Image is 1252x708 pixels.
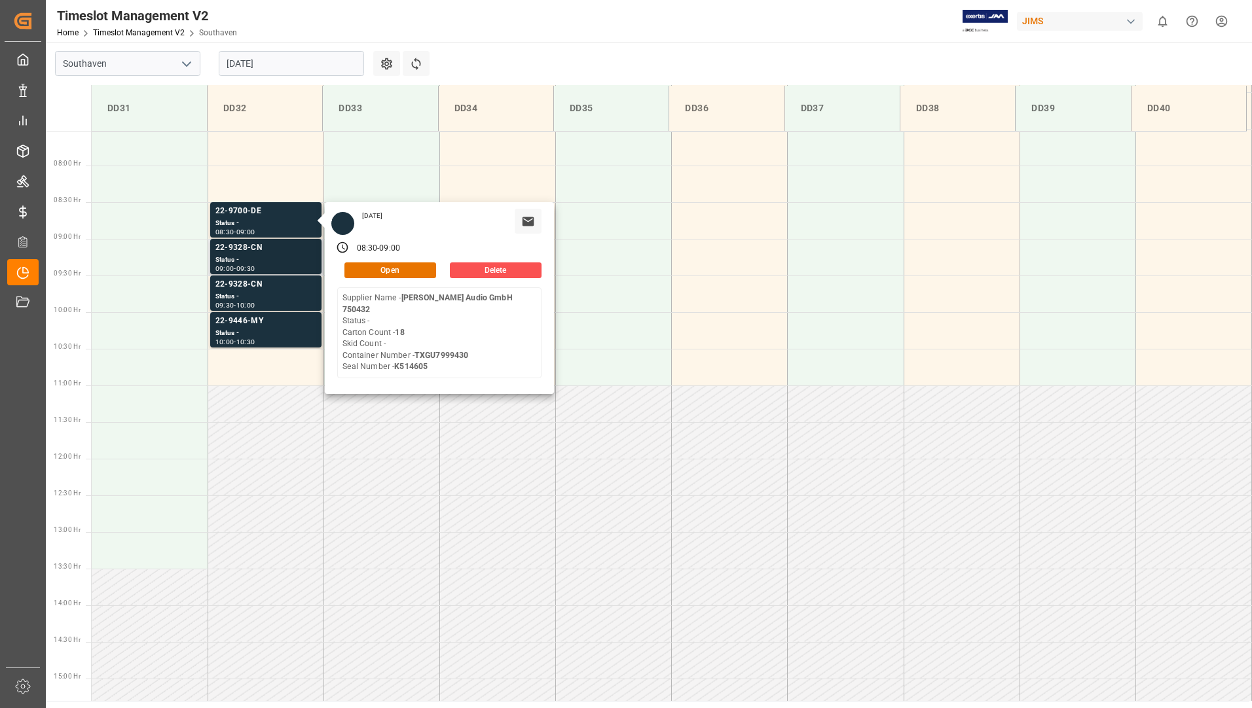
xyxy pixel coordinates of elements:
span: 11:00 Hr [54,380,81,387]
div: DD33 [333,96,427,120]
div: 22-9446-MY [215,315,316,328]
div: JIMS [1017,12,1143,31]
span: 12:00 Hr [54,453,81,460]
div: DD40 [1142,96,1236,120]
span: 12:30 Hr [54,489,81,497]
div: 09:30 [215,302,234,308]
div: 22-9328-CN [215,241,316,255]
div: DD32 [218,96,312,120]
span: 15:00 Hr [54,673,81,680]
a: Timeslot Management V2 [93,28,185,37]
div: 09:30 [236,266,255,272]
div: 09:00 [215,266,234,272]
span: 10:00 Hr [54,306,81,313]
div: 08:30 [357,243,378,255]
span: 14:30 Hr [54,636,81,643]
div: - [234,339,236,345]
span: 11:30 Hr [54,416,81,423]
div: DD38 [911,96,1004,120]
div: 09:00 [379,243,400,255]
div: DD39 [1026,96,1120,120]
div: - [234,266,236,272]
div: 22-9700-DE [215,205,316,218]
div: DD36 [680,96,773,120]
div: DD31 [102,96,196,120]
span: 08:30 Hr [54,196,81,204]
button: Delete [450,262,542,278]
div: Timeslot Management V2 [57,6,237,26]
a: Home [57,28,79,37]
div: - [234,229,236,235]
input: DD-MM-YYYY [219,51,364,76]
button: open menu [176,54,196,74]
div: [DATE] [358,211,388,221]
div: 10:30 [236,339,255,345]
img: Exertis%20JAM%20-%20Email%20Logo.jpg_1722504956.jpg [963,10,1008,33]
div: 09:00 [236,229,255,235]
span: 10:30 Hr [54,343,81,350]
div: Status - [215,328,316,339]
div: Status - [215,291,316,302]
button: show 0 new notifications [1148,7,1177,36]
button: Help Center [1177,7,1207,36]
b: K514605 [394,362,428,371]
div: 10:00 [236,302,255,308]
button: Open [344,262,436,278]
span: 08:00 Hr [54,160,81,167]
input: Type to search/select [55,51,200,76]
div: 10:00 [215,339,234,345]
div: 22-9328-CN [215,278,316,291]
b: [PERSON_NAME] Audio GmbH 750432 [342,293,513,314]
div: DD35 [564,96,658,120]
div: Supplier Name - Status - Carton Count - Skid Count - Container Number - Seal Number - [342,292,536,373]
div: - [234,302,236,308]
div: Status - [215,255,316,266]
div: 08:30 [215,229,234,235]
span: 14:00 Hr [54,599,81,607]
div: DD34 [449,96,543,120]
span: 09:00 Hr [54,233,81,240]
button: JIMS [1017,9,1148,33]
span: 13:00 Hr [54,526,81,533]
div: Status - [215,218,316,229]
div: - [377,243,379,255]
div: DD37 [796,96,889,120]
b: TXGU7999430 [414,351,468,360]
span: 09:30 Hr [54,270,81,277]
b: 18 [395,328,404,337]
span: 13:30 Hr [54,563,81,570]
